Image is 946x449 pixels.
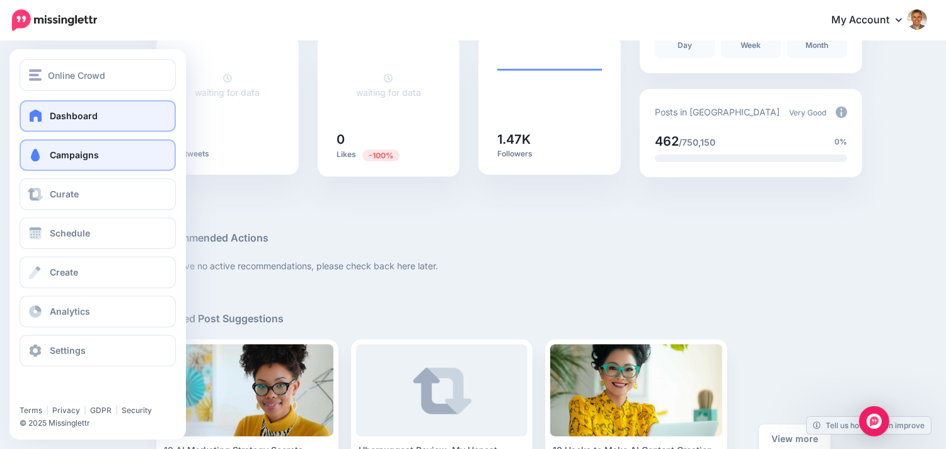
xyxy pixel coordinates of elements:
span: Campaigns [50,149,99,160]
span: Schedule [50,228,90,238]
p: Retweets [175,149,280,159]
a: Privacy [52,405,80,415]
h5: 0 [337,133,441,146]
span: | [115,405,118,415]
h5: 1.47K [497,133,602,146]
a: waiting for data [195,73,260,98]
span: Curate [50,189,79,199]
span: Online Crowd [48,68,105,83]
a: Tell us how we can improve [807,417,931,434]
a: Terms [20,405,42,415]
iframe: Twitter Follow Button [20,387,115,400]
span: Dashboard [50,110,98,121]
p: Posts in [GEOGRAPHIC_DATA] [655,105,780,119]
h5: 0 [175,133,280,146]
span: Month [805,40,828,50]
span: Create [50,267,78,277]
span: Previous period: 1 [362,149,400,161]
a: Campaigns [20,139,176,171]
a: GDPR [90,405,112,415]
span: Very Good [789,108,826,117]
a: Schedule [20,218,176,249]
img: info-circle-grey.png [836,107,847,118]
div: Open Intercom Messenger [859,406,889,436]
a: Security [122,405,152,415]
span: Week [741,40,761,50]
span: 0% [834,136,847,148]
a: My Account [819,5,927,36]
span: Day [678,40,692,50]
h5: Recommended Actions [156,230,862,246]
a: Create [20,257,176,288]
p: Likes [337,149,441,161]
a: Dashboard [20,100,176,132]
img: Missinglettr [12,9,97,31]
p: Followers [497,149,602,159]
span: 462 [655,134,679,149]
span: | [84,405,86,415]
img: menu.png [29,69,42,81]
span: | [46,405,49,415]
span: /750,150 [679,137,715,148]
li: © 2025 Missinglettr [20,417,183,429]
span: Settings [50,345,86,356]
a: Settings [20,335,176,366]
a: waiting for data [356,73,421,98]
p: You have no active recommendations, please check back here later. [156,259,862,273]
button: Online Crowd [20,59,176,91]
span: Analytics [50,306,90,317]
h5: Curated Post Suggestions [156,311,862,327]
a: Curate [20,178,176,210]
a: Analytics [20,296,176,327]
